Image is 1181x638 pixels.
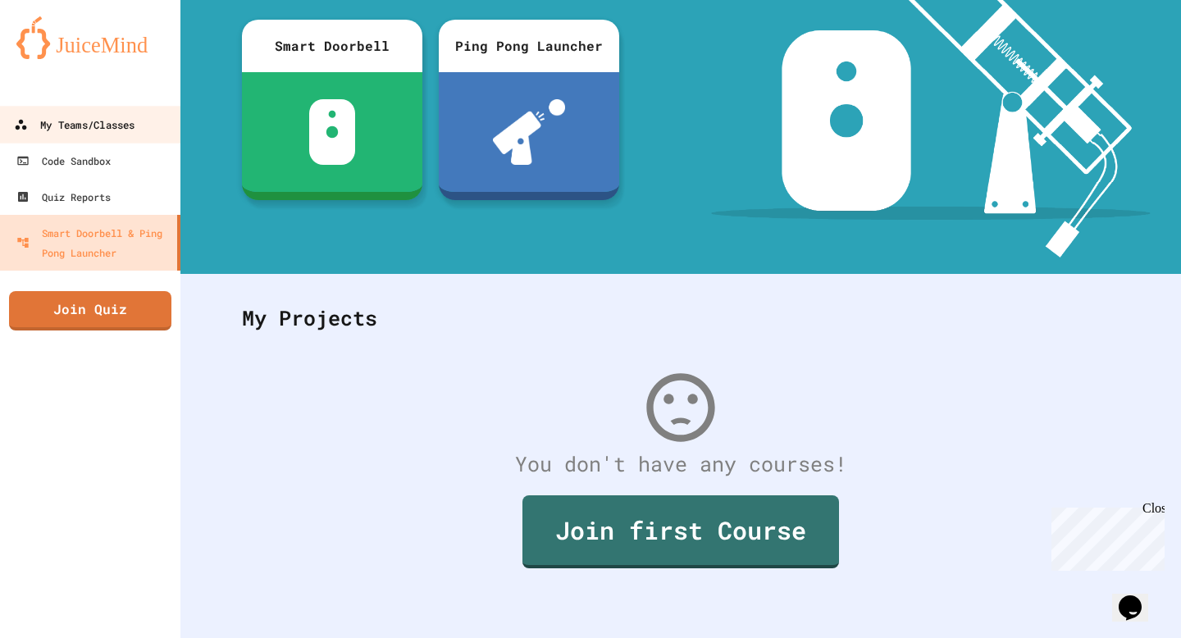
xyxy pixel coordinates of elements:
a: Join Quiz [9,291,171,330]
div: My Teams/Classes [14,115,135,135]
img: ppl-with-ball.png [493,99,566,165]
iframe: chat widget [1112,572,1165,622]
div: Smart Doorbell [242,20,422,72]
div: Smart Doorbell & Ping Pong Launcher [16,223,171,262]
div: You don't have any courses! [226,449,1136,480]
div: Chat with us now!Close [7,7,113,104]
iframe: chat widget [1045,501,1165,571]
div: Quiz Reports [16,187,111,207]
img: logo-orange.svg [16,16,164,59]
a: Join first Course [522,495,839,568]
div: Code Sandbox [16,151,111,171]
div: My Projects [226,286,1136,350]
div: Ping Pong Launcher [439,20,619,72]
img: sdb-white.svg [309,99,356,165]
